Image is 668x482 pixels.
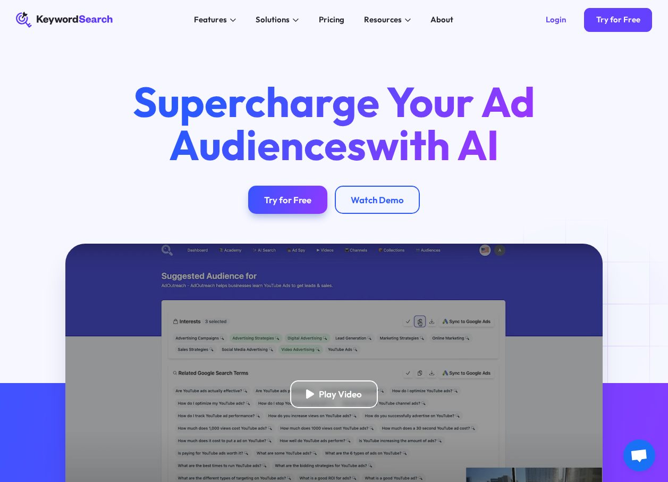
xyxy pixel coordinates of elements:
span: with AI [366,118,499,171]
h1: Supercharge Your Ad Audiences [115,80,553,166]
a: Open chat [623,439,655,471]
div: Play Video [319,388,362,400]
div: About [430,14,453,26]
div: Try for Free [596,15,640,25]
div: Login [546,15,566,25]
div: Try for Free [264,194,311,205]
a: Pricing [312,12,350,28]
a: Try for Free [248,186,327,213]
div: Resources [364,14,402,26]
div: Features [194,14,227,26]
div: Solutions [256,14,290,26]
div: Pricing [319,14,344,26]
a: About [425,12,459,28]
div: Watch Demo [351,194,404,205]
a: Login [534,8,578,32]
a: Try for Free [584,8,652,32]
